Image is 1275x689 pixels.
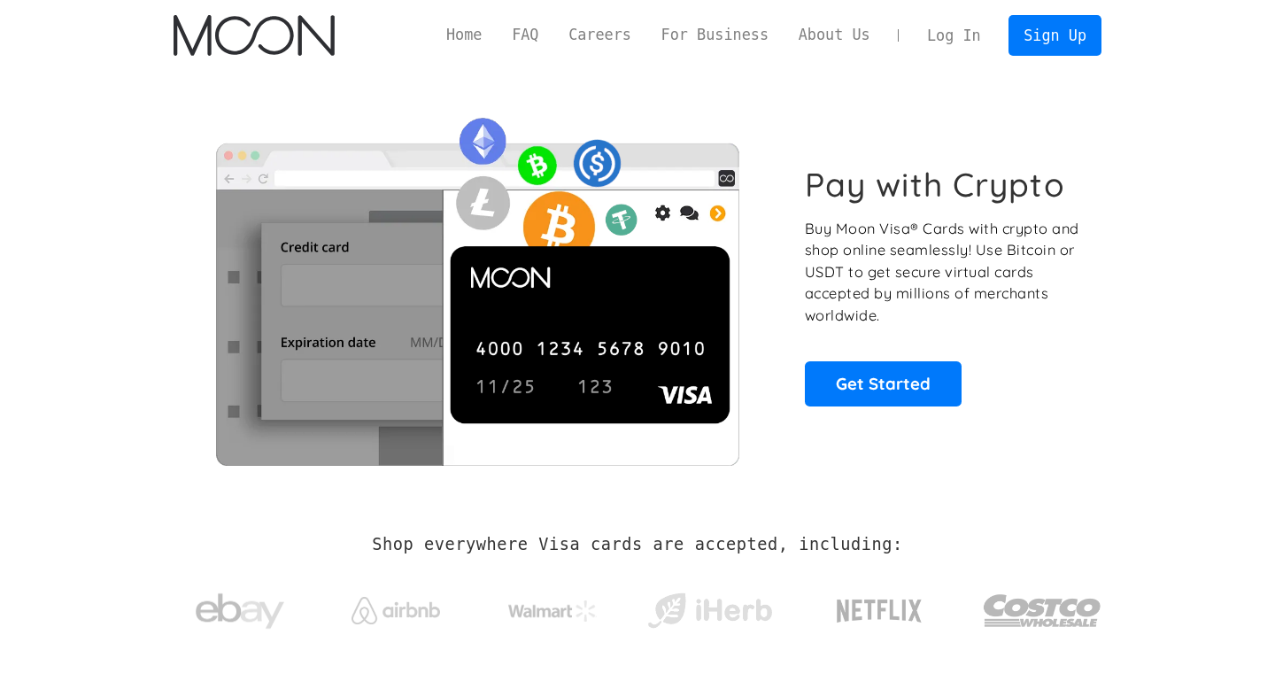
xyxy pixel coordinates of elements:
a: Airbnb [330,579,462,633]
a: ebay [174,566,305,648]
a: home [174,15,334,56]
a: Sign Up [1008,15,1101,55]
a: Walmart [487,583,619,631]
img: Airbnb [352,597,440,624]
a: About Us [784,24,885,46]
img: Netflix [835,589,923,633]
img: Costco [983,577,1101,644]
a: FAQ [497,24,553,46]
a: Home [431,24,497,46]
a: Get Started [805,361,962,406]
a: Costco [983,560,1101,653]
a: For Business [646,24,784,46]
img: ebay [196,584,284,639]
a: Careers [553,24,645,46]
img: Moon Logo [174,15,334,56]
p: Buy Moon Visa® Cards with crypto and shop online seamlessly! Use Bitcoin or USDT to get secure vi... [805,218,1082,327]
a: Log In [912,16,995,55]
img: Walmart [508,600,597,622]
h2: Shop everywhere Visa cards are accepted, including: [372,535,902,554]
img: Moon Cards let you spend your crypto anywhere Visa is accepted. [174,105,780,465]
h1: Pay with Crypto [805,165,1065,205]
a: iHerb [644,570,776,643]
img: iHerb [644,588,776,634]
a: Netflix [800,571,959,642]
